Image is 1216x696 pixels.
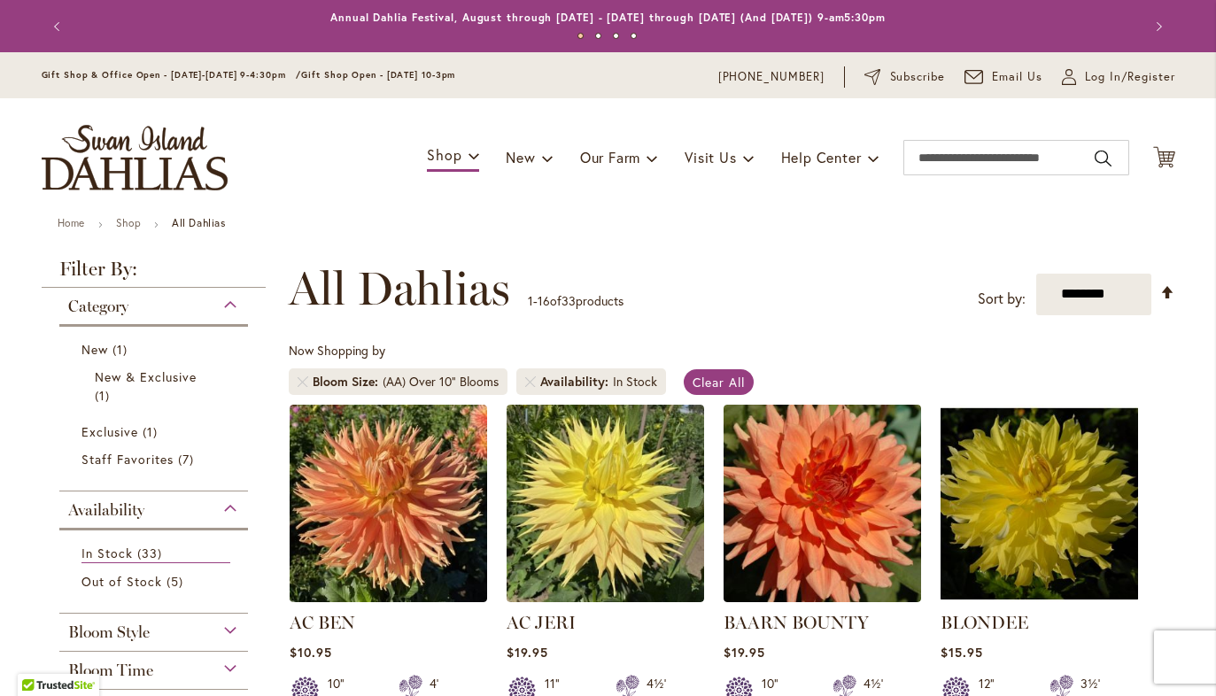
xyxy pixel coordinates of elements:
[81,573,163,590] span: Out of Stock
[507,589,704,606] a: AC Jeri
[724,644,765,661] span: $19.95
[528,287,623,315] p: - of products
[724,612,869,633] a: BAARN BOUNTY
[172,216,226,229] strong: All Dahlias
[978,282,1026,315] label: Sort by:
[68,500,144,520] span: Availability
[864,68,945,86] a: Subscribe
[290,644,332,661] span: $10.95
[525,376,536,387] a: Remove Availability In Stock
[718,68,825,86] a: [PHONE_NUMBER]
[81,572,231,591] a: Out of Stock 5
[724,405,921,602] img: Baarn Bounty
[116,216,141,229] a: Shop
[13,633,63,683] iframe: Launch Accessibility Center
[890,68,946,86] span: Subscribe
[577,33,584,39] button: 1 of 4
[298,376,308,387] a: Remove Bloom Size (AA) Over 10" Blooms
[95,367,218,405] a: New &amp; Exclusive
[167,572,188,591] span: 5
[58,216,85,229] a: Home
[684,369,754,395] a: Clear All
[631,33,637,39] button: 4 of 4
[781,148,862,166] span: Help Center
[81,341,108,358] span: New
[290,589,487,606] a: AC BEN
[42,69,302,81] span: Gift Shop & Office Open - [DATE]-[DATE] 9-4:30pm /
[538,292,550,309] span: 16
[42,9,77,44] button: Previous
[95,368,198,385] span: New & Exclusive
[580,148,640,166] span: Our Farm
[95,386,114,405] span: 1
[68,661,153,680] span: Bloom Time
[528,292,533,309] span: 1
[330,11,886,24] a: Annual Dahlia Festival, August through [DATE] - [DATE] through [DATE] (And [DATE]) 9-am5:30pm
[562,292,576,309] span: 33
[613,33,619,39] button: 3 of 4
[427,145,461,164] span: Shop
[613,373,657,391] div: In Stock
[301,69,455,81] span: Gift Shop Open - [DATE] 10-3pm
[137,544,167,562] span: 33
[290,612,355,633] a: AC BEN
[540,373,613,391] span: Availability
[383,373,499,391] div: (AA) Over 10" Blooms
[81,450,231,468] a: Staff Favorites
[289,342,385,359] span: Now Shopping by
[81,340,231,359] a: New
[507,644,548,661] span: $19.95
[313,373,383,391] span: Bloom Size
[992,68,1042,86] span: Email Us
[1085,68,1175,86] span: Log In/Register
[507,405,704,602] img: AC Jeri
[693,374,745,391] span: Clear All
[143,422,162,441] span: 1
[68,297,128,316] span: Category
[289,262,510,315] span: All Dahlias
[941,612,1028,633] a: BLONDEE
[1062,68,1175,86] a: Log In/Register
[506,148,535,166] span: New
[941,405,1138,602] img: Blondee
[112,340,132,359] span: 1
[42,125,228,190] a: store logo
[81,544,231,563] a: In Stock 33
[941,644,983,661] span: $15.95
[178,450,198,468] span: 7
[81,423,138,440] span: Exclusive
[685,148,736,166] span: Visit Us
[507,612,576,633] a: AC JERI
[941,589,1138,606] a: Blondee
[81,451,174,468] span: Staff Favorites
[42,259,267,288] strong: Filter By:
[81,545,133,561] span: In Stock
[724,589,921,606] a: Baarn Bounty
[81,422,231,441] a: Exclusive
[1140,9,1175,44] button: Next
[68,623,150,642] span: Bloom Style
[964,68,1042,86] a: Email Us
[595,33,601,39] button: 2 of 4
[290,405,487,602] img: AC BEN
